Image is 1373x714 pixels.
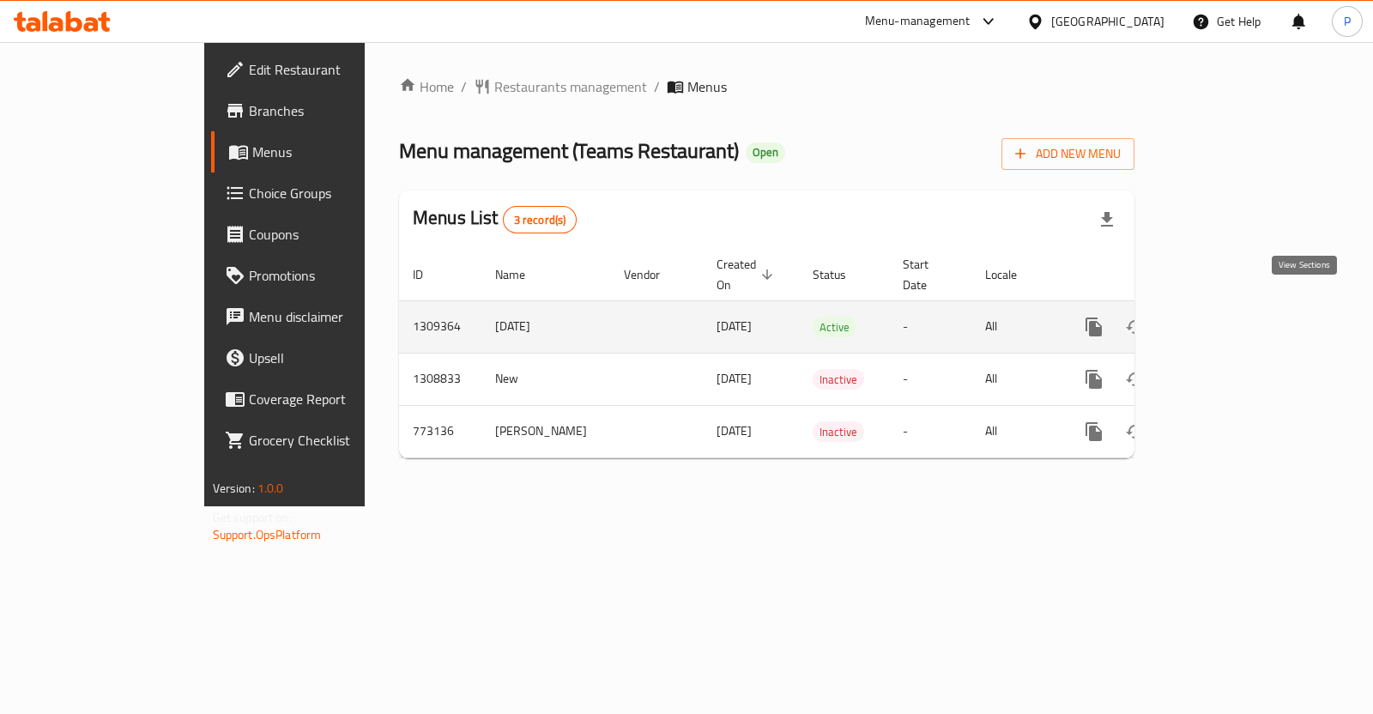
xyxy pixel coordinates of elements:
[889,353,971,405] td: -
[211,49,433,90] a: Edit Restaurant
[1074,306,1115,348] button: more
[249,100,420,121] span: Branches
[1051,12,1164,31] div: [GEOGRAPHIC_DATA]
[1086,199,1128,240] div: Export file
[495,264,547,285] span: Name
[865,11,971,32] div: Menu-management
[813,317,856,337] div: Active
[213,506,292,529] span: Get support on:
[1074,411,1115,452] button: more
[1015,143,1121,165] span: Add New Menu
[249,265,420,286] span: Promotions
[413,264,445,285] span: ID
[399,249,1252,458] table: enhanced table
[249,306,420,327] span: Menu disclaimer
[717,367,752,390] span: [DATE]
[211,420,433,461] a: Grocery Checklist
[903,254,951,295] span: Start Date
[399,300,481,353] td: 1309364
[717,420,752,442] span: [DATE]
[211,337,433,378] a: Upsell
[1115,411,1156,452] button: Change Status
[461,76,467,97] li: /
[654,76,660,97] li: /
[1344,12,1351,31] span: P
[211,296,433,337] a: Menu disclaimer
[813,422,864,442] span: Inactive
[211,378,433,420] a: Coverage Report
[252,142,420,162] span: Menus
[249,183,420,203] span: Choice Groups
[985,264,1039,285] span: Locale
[813,421,864,442] div: Inactive
[971,300,1060,353] td: All
[481,353,610,405] td: New
[249,348,420,368] span: Upsell
[413,205,577,233] h2: Menus List
[211,90,433,131] a: Branches
[481,405,610,457] td: [PERSON_NAME]
[717,254,778,295] span: Created On
[213,477,255,499] span: Version:
[399,405,481,457] td: 773136
[813,370,864,390] span: Inactive
[504,212,577,228] span: 3 record(s)
[211,255,433,296] a: Promotions
[1001,138,1134,170] button: Add New Menu
[971,353,1060,405] td: All
[249,224,420,245] span: Coupons
[257,477,284,499] span: 1.0.0
[249,389,420,409] span: Coverage Report
[889,405,971,457] td: -
[399,76,1134,97] nav: breadcrumb
[813,318,856,337] span: Active
[399,353,481,405] td: 1308833
[474,76,647,97] a: Restaurants management
[624,264,682,285] span: Vendor
[1060,249,1252,301] th: Actions
[211,214,433,255] a: Coupons
[717,315,752,337] span: [DATE]
[249,59,420,80] span: Edit Restaurant
[211,131,433,172] a: Menus
[971,405,1060,457] td: All
[249,430,420,451] span: Grocery Checklist
[211,172,433,214] a: Choice Groups
[494,76,647,97] span: Restaurants management
[746,142,785,163] div: Open
[813,369,864,390] div: Inactive
[746,145,785,160] span: Open
[889,300,971,353] td: -
[1074,359,1115,400] button: more
[1115,306,1156,348] button: Change Status
[213,523,322,546] a: Support.OpsPlatform
[687,76,727,97] span: Menus
[1115,359,1156,400] button: Change Status
[813,264,868,285] span: Status
[503,206,578,233] div: Total records count
[399,131,739,170] span: Menu management ( Teams Restaurant )
[481,300,610,353] td: [DATE]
